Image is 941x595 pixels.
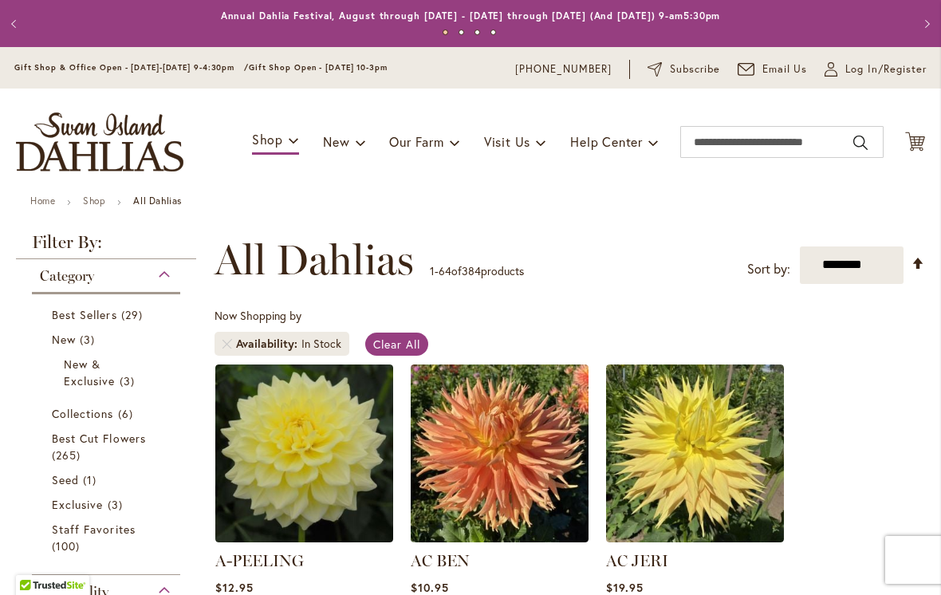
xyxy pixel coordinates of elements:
a: Seed [52,471,164,488]
button: 2 of 4 [459,30,464,35]
iframe: Launch Accessibility Center [12,538,57,583]
span: Availability [236,336,301,352]
span: 6 [118,405,137,422]
label: Sort by: [747,254,790,284]
strong: Filter By: [16,234,196,259]
span: 29 [121,306,147,323]
span: Subscribe [670,61,720,77]
a: AC BEN [411,530,589,546]
button: 1 of 4 [443,30,448,35]
a: Annual Dahlia Festival, August through [DATE] - [DATE] through [DATE] (And [DATE]) 9-am5:30pm [221,10,721,22]
span: 64 [439,263,451,278]
span: Shop [252,131,283,148]
button: 3 of 4 [474,30,480,35]
a: Staff Favorites [52,521,164,554]
span: Email Us [762,61,808,77]
span: Exclusive [52,497,103,512]
span: Best Sellers [52,307,117,322]
a: A-Peeling [215,530,393,546]
span: Gift Shop & Office Open - [DATE]-[DATE] 9-4:30pm / [14,62,249,73]
a: Home [30,195,55,207]
span: New [323,133,349,150]
span: Staff Favorites [52,522,136,537]
a: Log In/Register [825,61,927,77]
a: AC Jeri [606,530,784,546]
a: Clear All [365,333,428,356]
span: Gift Shop Open - [DATE] 10-3pm [249,62,388,73]
a: Email Us [738,61,808,77]
a: AC JERI [606,551,668,570]
a: AC BEN [411,551,470,570]
a: Exclusive [52,496,164,513]
span: Collections [52,406,114,421]
a: Collections [52,405,164,422]
span: Now Shopping by [215,308,301,323]
a: [PHONE_NUMBER] [515,61,612,77]
span: New & Exclusive [64,357,115,388]
span: $19.95 [606,580,644,595]
span: Visit Us [484,133,530,150]
button: 4 of 4 [490,30,496,35]
a: Subscribe [648,61,720,77]
a: Best Cut Flowers [52,430,164,463]
img: AC Jeri [606,364,784,542]
a: New [52,331,164,348]
span: 265 [52,447,85,463]
span: $12.95 [215,580,254,595]
span: All Dahlias [215,236,414,284]
a: Remove Availability In Stock [222,339,232,349]
span: Help Center [570,133,643,150]
img: AC BEN [411,364,589,542]
p: - of products [430,258,524,284]
span: 384 [462,263,481,278]
button: Next [909,8,941,40]
span: Seed [52,472,79,487]
a: Shop [83,195,105,207]
a: New &amp; Exclusive [64,356,152,389]
span: Log In/Register [845,61,927,77]
span: Our Farm [389,133,443,150]
a: Best Sellers [52,306,164,323]
a: store logo [16,112,183,171]
span: 1 [83,471,100,488]
span: 3 [108,496,127,513]
span: Category [40,267,94,285]
span: Best Cut Flowers [52,431,146,446]
span: 3 [80,331,99,348]
span: 1 [430,263,435,278]
div: In Stock [301,336,341,352]
span: 100 [52,538,84,554]
a: A-PEELING [215,551,304,570]
span: 3 [120,372,139,389]
img: A-Peeling [215,364,393,542]
span: Clear All [373,337,420,352]
span: $10.95 [411,580,449,595]
strong: All Dahlias [133,195,182,207]
span: New [52,332,76,347]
